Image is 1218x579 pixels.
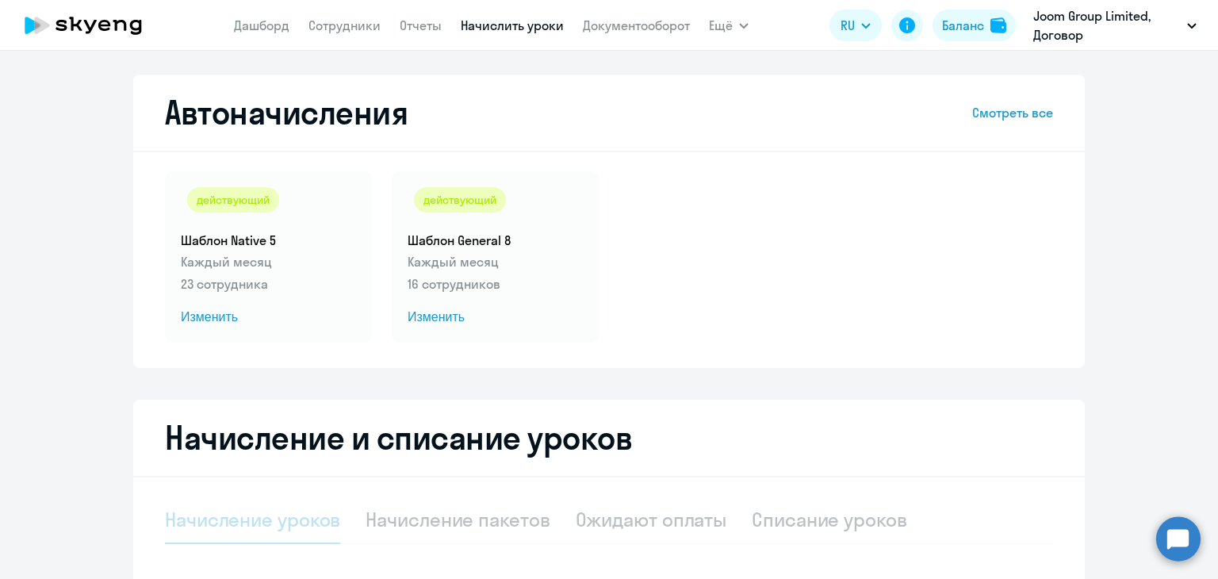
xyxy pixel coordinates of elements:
span: Ещё [709,16,733,35]
p: Каждый месяц [181,252,357,271]
p: Каждый месяц [408,252,584,271]
span: Изменить [181,308,357,327]
span: RU [841,16,855,35]
a: Отчеты [400,17,442,33]
img: balance [990,17,1006,33]
h5: Шаблон General 8 [408,232,584,249]
a: Начислить уроки [461,17,564,33]
p: Joom Group Limited, Договор [1033,6,1181,44]
a: Сотрудники [308,17,381,33]
h2: Начисление и списание уроков [165,419,1053,457]
div: действующий [187,187,279,213]
a: Смотреть все [972,103,1053,122]
a: Дашборд [234,17,289,33]
p: 23 сотрудника [181,274,357,293]
h5: Шаблон Native 5 [181,232,357,249]
div: Баланс [942,16,984,35]
button: Балансbalance [933,10,1016,41]
h2: Автоначисления [165,94,408,132]
button: Joom Group Limited, Договор [1025,6,1205,44]
div: действующий [414,187,506,213]
button: RU [829,10,882,41]
a: Документооборот [583,17,690,33]
p: 16 сотрудников [408,274,584,293]
button: Ещё [709,10,749,41]
span: Изменить [408,308,584,327]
